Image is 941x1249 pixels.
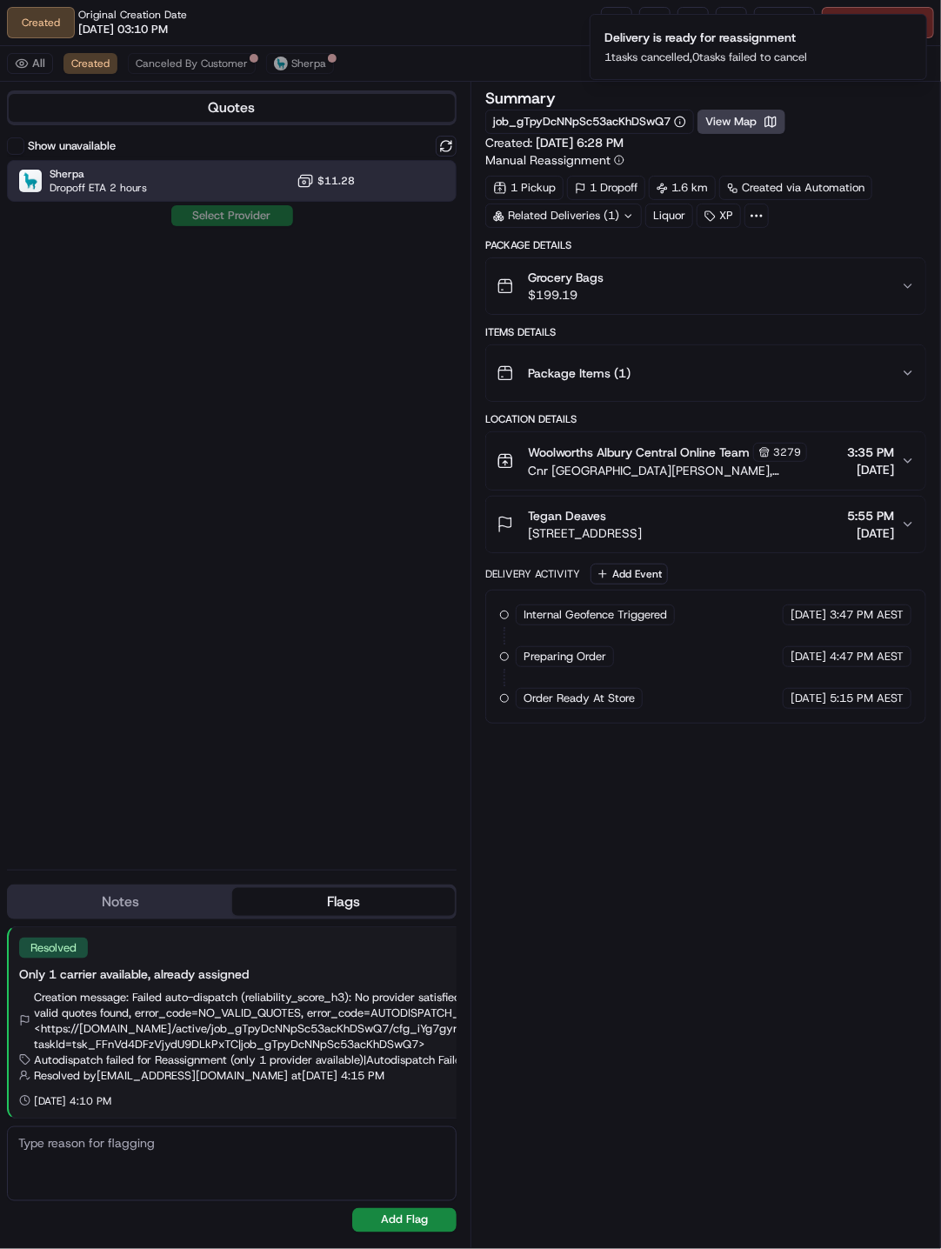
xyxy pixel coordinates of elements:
span: at [DATE] 4:15 PM [291,1068,384,1084]
span: Canceled By Customer [136,57,248,70]
div: 1 Pickup [485,176,564,200]
div: Delivery Activity [485,567,580,581]
span: Created [71,57,110,70]
button: Created [63,53,117,74]
div: Liquor [645,204,693,228]
span: [DATE] [791,607,826,623]
p: 1 tasks cancelled, 0 tasks failed to cancel [604,50,807,65]
span: Order Ready At Store [524,691,635,706]
div: Resolved [19,938,88,958]
button: View Map [697,110,785,134]
span: [DATE] [791,649,826,665]
a: Created via Automation [719,176,872,200]
img: sherpa_logo.png [274,57,288,70]
span: Internal Geofence Triggered [524,607,667,623]
button: Woolworths Albury Central Online Team3279Cnr [GEOGRAPHIC_DATA][PERSON_NAME], [GEOGRAPHIC_DATA]3:3... [486,432,925,490]
span: [DATE] [847,524,894,542]
span: 3279 [773,445,801,459]
div: Location Details [485,412,926,426]
span: [DATE] [791,691,826,706]
span: Creation message: Failed auto-dispatch (reliability_score_h3): No provider satisfied requirements... [34,990,571,1052]
button: Flags [232,888,456,916]
button: Tegan Deaves[STREET_ADDRESS]5:55 PM[DATE] [486,497,925,552]
div: Only 1 carrier available, already assigned [19,965,571,983]
div: Delivery is ready for reassignment [604,29,807,46]
span: [DATE] 6:28 PM [536,135,624,150]
span: Resolved by [EMAIL_ADDRESS][DOMAIN_NAME] [34,1068,288,1084]
div: Related Deliveries (1) [485,204,642,228]
div: Package Details [485,238,926,252]
span: [STREET_ADDRESS] [528,524,642,542]
span: 3:35 PM [847,444,894,461]
button: All [7,53,53,74]
span: 3:47 PM AEST [830,607,904,623]
span: Autodispatch failed for Reassignment (only 1 provider available) | Autodispatch Failed [34,1052,468,1068]
span: Sherpa [291,57,326,70]
span: Dropoff ETA 2 hours [50,181,147,195]
span: Created: [485,134,624,151]
label: Show unavailable [28,138,116,154]
button: Notes [9,888,232,916]
span: Woolworths Albury Central Online Team [528,444,750,461]
div: Items Details [485,325,926,339]
span: 4:47 PM AEST [830,649,904,665]
button: Canceled By Customer [128,53,256,74]
span: 5:15 PM AEST [830,691,904,706]
span: $11.28 [317,174,355,188]
button: Sherpa [266,53,334,74]
div: 1.6 km [649,176,716,200]
button: Add Event [591,564,668,584]
span: $199.19 [528,286,604,304]
button: $11.28 [297,172,355,190]
span: 5:55 PM [847,507,894,524]
button: Quotes [9,94,455,122]
span: Package Items ( 1 ) [528,364,631,382]
span: Original Creation Date [78,8,187,22]
button: Grocery Bags$199.19 [486,258,925,314]
span: [DATE] [847,461,894,478]
button: Add Flag [352,1208,457,1232]
span: Grocery Bags [528,269,604,286]
span: Tegan Deaves [528,507,606,524]
div: 1 Dropoff [567,176,645,200]
div: XP [697,204,741,228]
span: [DATE] 4:10 PM [34,1094,111,1108]
span: [DATE] 03:10 PM [78,22,168,37]
h3: Summary [485,90,556,106]
span: Preparing Order [524,649,606,665]
button: Manual Reassignment [485,151,624,169]
img: Sherpa [19,170,42,192]
span: Cnr [GEOGRAPHIC_DATA][PERSON_NAME], [GEOGRAPHIC_DATA] [528,462,840,479]
span: Manual Reassignment [485,151,611,169]
span: Sherpa [50,167,147,181]
button: job_gTpyDcNNpSc53acKhDSwQ7 [493,114,686,130]
button: Package Items (1) [486,345,925,401]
